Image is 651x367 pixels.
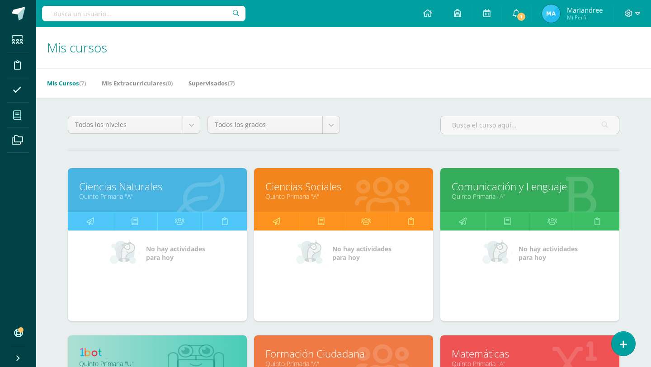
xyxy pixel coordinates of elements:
span: Mariandree [567,5,603,14]
a: Ciencias Naturales [79,179,236,193]
span: (0) [166,79,173,87]
a: Quinto Primaria "A" [79,192,236,201]
img: no_activities_small.png [482,240,512,267]
span: (7) [228,79,235,87]
span: No hay actividades para hoy [146,245,205,262]
span: Todos los niveles [75,116,176,133]
a: Todos los grados [208,116,340,133]
a: Formación Ciudadana [265,347,422,361]
input: Busca el curso aquí... [441,116,619,134]
img: no_activities_small.png [296,240,326,267]
span: No hay actividades para hoy [332,245,392,262]
a: Todos los niveles [68,116,200,133]
span: No hay actividades para hoy [519,245,578,262]
a: Mis Cursos(7) [47,76,86,90]
span: Mis cursos [47,39,107,56]
a: Quinto Primaria "A" [452,192,608,201]
a: Ciencias Sociales [265,179,422,193]
a: Supervisados(7) [189,76,235,90]
img: 1bot.png [79,347,106,358]
img: no_activities_small.png [110,240,140,267]
a: Mis Extracurriculares(0) [102,76,173,90]
span: (7) [79,79,86,87]
a: Matemáticas [452,347,608,361]
span: Mi Perfil [567,14,603,21]
span: 1 [516,12,526,22]
img: 98953c3e03fa092d6a22418b1e93bada.png [542,5,560,23]
span: Todos los grados [215,116,316,133]
input: Busca un usuario... [42,6,245,21]
a: Quinto Primaria "A" [265,192,422,201]
a: Comunicación y Lenguaje [452,179,608,193]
